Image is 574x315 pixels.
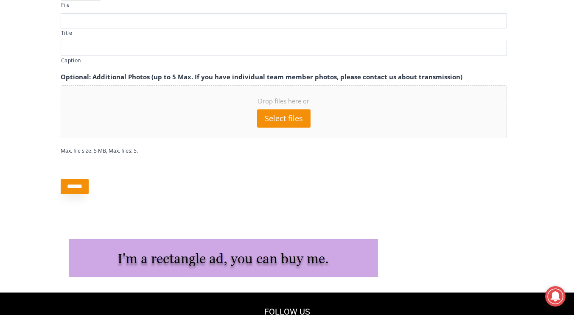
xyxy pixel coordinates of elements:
label: Optional: Additional Photos (up to 5 Max. If you have individual team member photos, please conta... [61,73,462,81]
a: Intern @ [DOMAIN_NAME] [204,82,411,106]
label: Caption [61,56,507,65]
img: I'm a rectangle ad, you can buy me [69,239,378,277]
span: Drop files here or [71,96,496,106]
button: select files, optional: additional photos (up to 5 max. if you have individual team member photos... [257,109,311,128]
span: Intern @ [DOMAIN_NAME] [222,84,393,103]
label: Title [61,29,507,37]
label: File [61,1,507,9]
span: Max. file size: 5 MB, Max. files: 5. [61,140,145,154]
div: "At the 10am stand-up meeting, each intern gets a chance to take [PERSON_NAME] and the other inte... [214,0,401,82]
